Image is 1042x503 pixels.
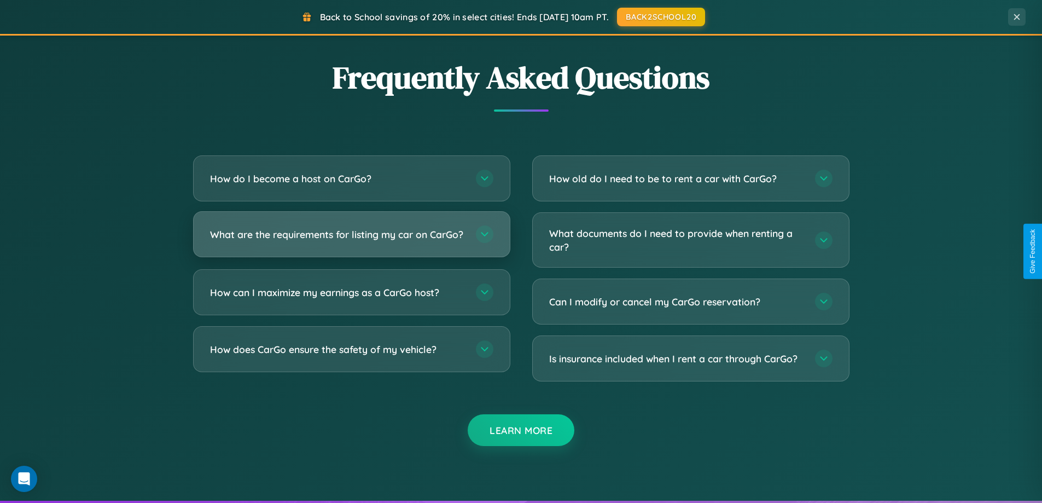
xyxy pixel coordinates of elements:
button: Learn More [468,414,574,446]
h3: Can I modify or cancel my CarGo reservation? [549,295,804,309]
h3: How do I become a host on CarGo? [210,172,465,186]
button: BACK2SCHOOL20 [617,8,705,26]
h3: How does CarGo ensure the safety of my vehicle? [210,343,465,356]
h3: What are the requirements for listing my car on CarGo? [210,228,465,241]
div: Open Intercom Messenger [11,466,37,492]
div: Give Feedback [1029,229,1037,274]
h2: Frequently Asked Questions [193,56,849,99]
span: Back to School savings of 20% in select cities! Ends [DATE] 10am PT. [320,11,609,22]
h3: Is insurance included when I rent a car through CarGo? [549,352,804,366]
h3: What documents do I need to provide when renting a car? [549,227,804,253]
h3: How can I maximize my earnings as a CarGo host? [210,286,465,299]
h3: How old do I need to be to rent a car with CarGo? [549,172,804,186]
